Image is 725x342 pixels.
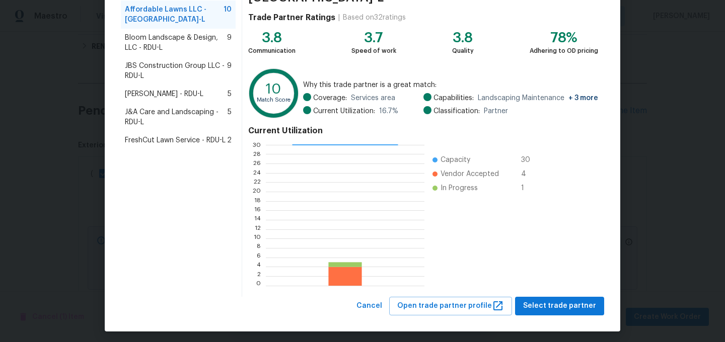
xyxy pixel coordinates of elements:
[441,169,499,179] span: Vendor Accepted
[227,135,232,145] span: 2
[253,160,261,166] text: 26
[125,61,227,81] span: JBS Construction Group LLC - RDU-L
[530,33,598,43] div: 78%
[521,169,537,179] span: 4
[530,46,598,56] div: Adhering to OD pricing
[397,300,504,312] span: Open trade partner profile
[256,283,261,289] text: 0
[441,155,470,165] span: Capacity
[255,226,261,232] text: 12
[257,273,261,279] text: 2
[441,183,478,193] span: In Progress
[351,93,395,103] span: Services area
[452,46,474,56] div: Quality
[254,217,261,223] text: 14
[125,89,203,99] span: [PERSON_NAME] - RDU-L
[227,33,232,53] span: 9
[379,106,398,116] span: 16.7 %
[257,97,291,103] text: Match Score
[515,297,604,315] button: Select trade partner
[254,179,261,185] text: 22
[125,33,227,53] span: Bloom Landscape & Design, LLC - RDU-L
[521,183,537,193] span: 1
[254,207,261,213] text: 16
[257,264,261,270] text: 4
[484,106,508,116] span: Partner
[253,151,261,157] text: 28
[452,33,474,43] div: 3.8
[248,33,296,43] div: 3.8
[227,61,232,81] span: 9
[266,82,281,96] text: 10
[224,5,232,25] span: 10
[343,13,406,23] div: Based on 32 ratings
[356,300,382,312] span: Cancel
[521,155,537,165] span: 30
[568,95,598,102] span: + 3 more
[257,254,261,261] text: 6
[254,235,261,241] text: 10
[125,107,228,127] span: J&A Care and Landscaping - RDU-L
[351,33,396,43] div: 3.7
[253,170,261,176] text: 24
[248,46,296,56] div: Communication
[389,297,512,315] button: Open trade partner profile
[228,89,232,99] span: 5
[303,80,598,90] span: Why this trade partner is a great match:
[228,107,232,127] span: 5
[313,93,347,103] span: Coverage:
[125,135,226,145] span: FreshCut Lawn Service - RDU-L
[433,93,474,103] span: Capabilities:
[248,126,598,136] h4: Current Utilization
[351,46,396,56] div: Speed of work
[478,93,598,103] span: Landscaping Maintenance
[335,13,343,23] div: |
[352,297,386,315] button: Cancel
[248,13,335,23] h4: Trade Partner Ratings
[125,5,224,25] span: Affordable Lawns LLC - [GEOGRAPHIC_DATA]-L
[253,189,261,195] text: 20
[313,106,375,116] span: Current Utilization:
[257,245,261,251] text: 8
[253,142,261,148] text: 30
[254,198,261,204] text: 18
[523,300,596,312] span: Select trade partner
[433,106,480,116] span: Classification:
